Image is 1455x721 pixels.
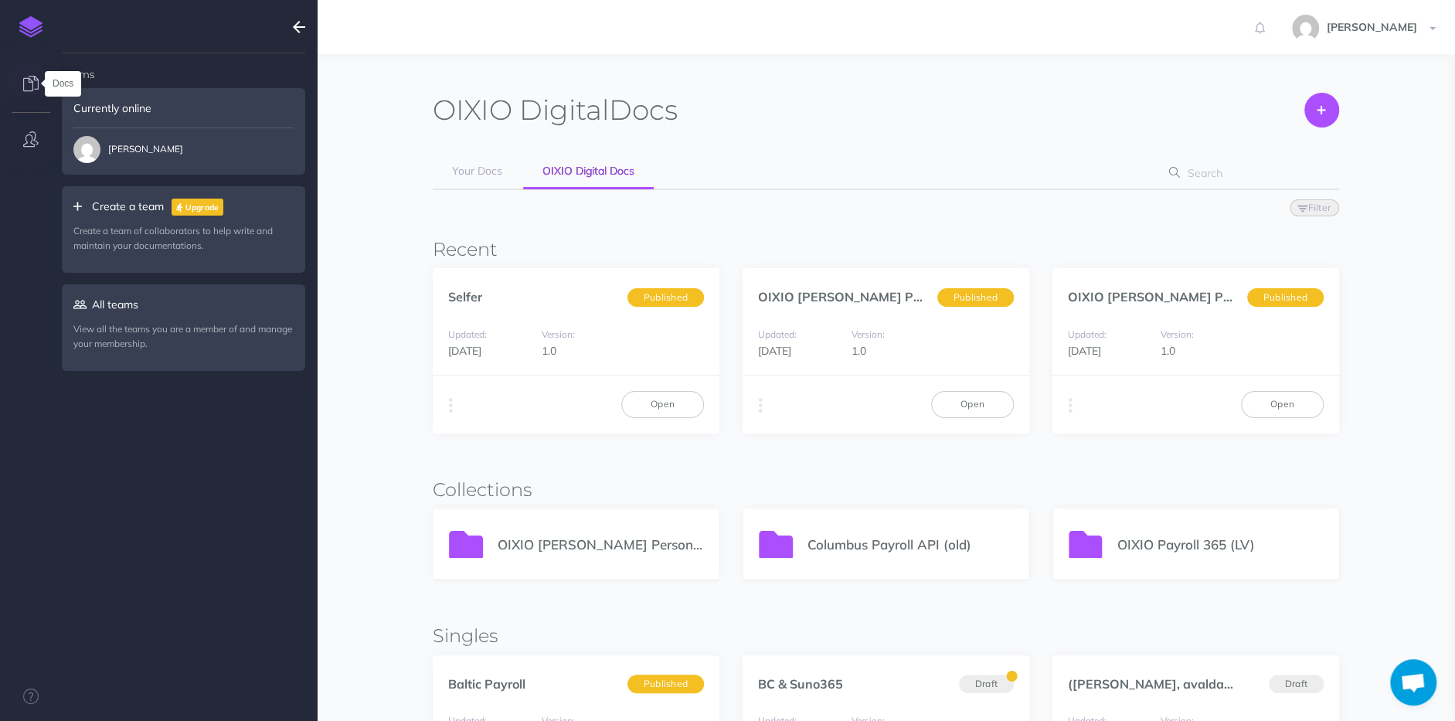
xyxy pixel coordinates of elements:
a: All teamsView all the teams you are a member of and manage your membership. [62,284,305,370]
p: OIXIO Payroll 365 (LV) [1117,534,1322,555]
button: Filter [1290,199,1339,216]
a: Upgrade [172,199,223,216]
span: [PERSON_NAME] [73,136,183,163]
a: BC & Suno365 [758,676,843,692]
p: View all the teams you are a member of and manage your membership. [73,321,294,351]
i: More actions [449,395,453,417]
small: Updated: [448,328,487,340]
img: logo-mark.svg [19,16,42,38]
a: Your Docs [433,155,522,189]
img: 31ca6b76c58a41dfc3662d81e4fc32f0.jpg [73,136,100,163]
span: Your Docs [452,164,502,178]
span: 1.0 [1161,344,1175,358]
small: Version: [542,328,575,340]
a: Selfer [448,289,482,304]
small: Updated: [758,328,797,340]
h1: Docs [433,93,678,128]
a: Open [621,391,704,417]
span: [DATE] [448,344,481,358]
span: [DATE] [1068,344,1101,358]
span: [DATE] [758,344,791,358]
span: 1.0 [542,344,556,358]
small: Upgrade [185,202,219,213]
h4: Teams [62,53,305,80]
p: Create a team of collaborators to help write and maintain your documentations. [73,223,294,253]
small: Updated: [1068,328,1107,340]
a: Open [931,391,1014,417]
span: OIXIO Digital [433,93,609,127]
h3: Singles [433,626,1339,646]
div: Currently online [62,88,305,128]
i: More actions [759,395,763,417]
a: Baltic Payroll [448,676,525,692]
span: [PERSON_NAME] [1319,20,1425,34]
img: icon-folder.svg [1069,531,1103,558]
a: Avatud vestlus [1390,659,1436,706]
img: icon-folder.svg [449,531,484,558]
a: OIXIO [PERSON_NAME] Personal... [1068,289,1297,304]
img: 31ca6b76c58a41dfc3662d81e4fc32f0.jpg [1292,15,1319,42]
a: OIXIO Digital Docs [523,155,654,189]
a: Open [1241,391,1324,417]
p: OIXIO [PERSON_NAME] Personal 365 [498,534,703,555]
a: OIXIO [PERSON_NAME] Personal... [758,289,990,304]
small: Version: [1161,328,1194,340]
div: Create a team [62,186,305,274]
a: ([PERSON_NAME], avaldamata... [1068,676,1264,692]
input: Search [1183,159,1315,187]
p: Columbus Payroll API (old) [807,534,1013,555]
h3: Collections [433,480,1339,500]
span: 1.0 [851,344,865,358]
span: OIXIO Digital Docs [542,164,634,178]
i: More actions [1069,395,1073,417]
small: Version: [851,328,884,340]
img: icon-folder.svg [759,531,794,558]
h3: Recent [433,240,1339,260]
